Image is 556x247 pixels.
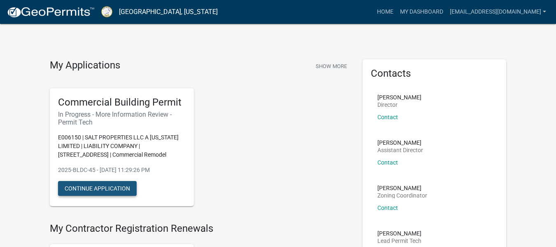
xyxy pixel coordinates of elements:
img: Putnam County, Georgia [101,6,112,17]
p: E006150 | SALT PROPERTIES LLC A [US_STATE] LIMITED | LIABILITY COMPANY | [STREET_ADDRESS] | Comme... [58,133,186,159]
p: [PERSON_NAME] [377,231,421,236]
p: Lead Permit Tech [377,238,421,244]
h4: My Contractor Registration Renewals [50,223,350,235]
a: Contact [377,159,398,166]
a: [EMAIL_ADDRESS][DOMAIN_NAME] [447,4,549,20]
a: [GEOGRAPHIC_DATA], [US_STATE] [119,5,218,19]
p: Director [377,102,421,108]
p: Zoning Coordinator [377,193,427,198]
button: Show More [312,59,350,73]
a: Home [374,4,397,20]
a: Contact [377,114,398,120]
h5: Contacts [371,68,498,80]
p: [PERSON_NAME] [377,185,427,191]
h6: In Progress - More Information Review - Permit Tech [58,111,186,126]
a: My Dashboard [397,4,447,20]
h5: Commercial Building Permit [58,96,186,108]
button: Continue Application [58,181,137,196]
p: [PERSON_NAME] [377,140,423,146]
p: Assistant Director [377,147,423,153]
h4: My Applications [50,59,120,72]
p: 2025-BLDC-45 - [DATE] 11:29:26 PM [58,166,186,174]
a: Contact [377,205,398,211]
p: [PERSON_NAME] [377,94,421,100]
